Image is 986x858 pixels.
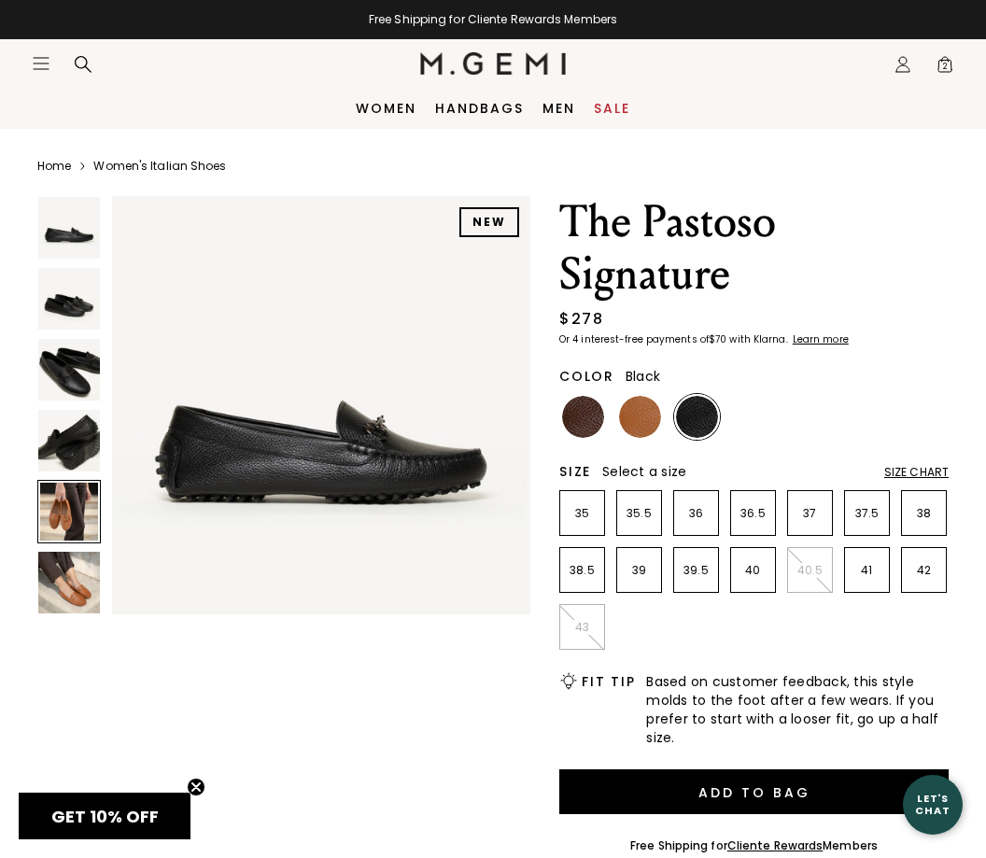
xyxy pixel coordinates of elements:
klarna-placement-style-body: with Klarna [729,332,790,346]
div: GET 10% OFFClose teaser [19,793,190,839]
button: Open site menu [32,54,50,73]
div: Let's Chat [903,793,963,816]
p: 36 [674,506,718,521]
p: 41 [845,563,889,578]
a: Home [37,159,71,174]
p: 43 [560,620,604,635]
img: Black [676,396,718,438]
h2: Color [559,369,614,384]
h2: Fit Tip [582,674,635,689]
img: Chocolate [562,396,604,438]
img: The Pastoso Signature [38,410,100,471]
img: The Pastoso Signature [38,552,100,613]
a: Women [356,101,416,116]
button: Close teaser [187,778,205,796]
klarna-placement-style-cta: Learn more [793,332,849,346]
p: 35 [560,506,604,521]
p: 39 [617,563,661,578]
img: The Pastoso Signature [38,197,100,259]
p: 40.5 [788,563,832,578]
span: Select a size [602,462,686,481]
img: The Pastoso Signature [112,196,530,614]
img: M.Gemi [420,52,567,75]
div: Size Chart [884,465,949,480]
p: 38.5 [560,563,604,578]
p: 38 [902,506,946,521]
a: Cliente Rewards [727,837,824,853]
p: 42 [902,563,946,578]
span: 2 [936,59,954,77]
a: Learn more [791,334,849,345]
button: Add to Bag [559,769,949,814]
p: 36.5 [731,506,775,521]
img: The Pastoso Signature [38,268,100,330]
div: $278 [559,308,603,331]
p: 35.5 [617,506,661,521]
img: Tan [619,396,661,438]
div: Free Shipping for Members [630,838,878,853]
span: Based on customer feedback, this style molds to the foot after a few wears. If you prefer to star... [646,672,949,747]
div: NEW [459,207,519,237]
img: The Pastoso Signature [38,339,100,401]
p: 39.5 [674,563,718,578]
h1: The Pastoso Signature [559,196,949,301]
a: Men [542,101,575,116]
p: 37.5 [845,506,889,521]
span: GET 10% OFF [51,805,159,828]
a: Handbags [435,101,524,116]
p: 37 [788,506,832,521]
a: Sale [594,101,630,116]
klarna-placement-style-amount: $70 [709,332,726,346]
p: 40 [731,563,775,578]
span: Black [626,367,660,386]
a: Women's Italian Shoes [93,159,226,174]
klarna-placement-style-body: Or 4 interest-free payments of [559,332,709,346]
h2: Size [559,464,591,479]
